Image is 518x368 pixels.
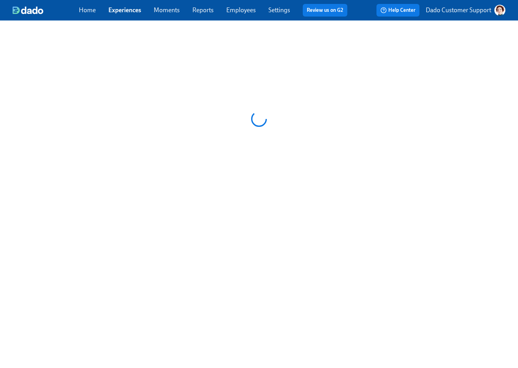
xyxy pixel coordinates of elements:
[303,4,347,17] button: Review us on G2
[268,6,290,14] a: Settings
[192,6,214,14] a: Reports
[154,6,180,14] a: Moments
[108,6,141,14] a: Experiences
[13,6,79,14] a: dado
[376,4,419,17] button: Help Center
[79,6,96,14] a: Home
[426,6,491,15] p: Dado Customer Support
[226,6,256,14] a: Employees
[13,6,43,14] img: dado
[426,5,505,16] button: Dado Customer Support
[494,5,505,16] img: AATXAJw-nxTkv1ws5kLOi-TQIsf862R-bs_0p3UQSuGH=s96-c
[380,6,416,14] span: Help Center
[307,6,343,14] a: Review us on G2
